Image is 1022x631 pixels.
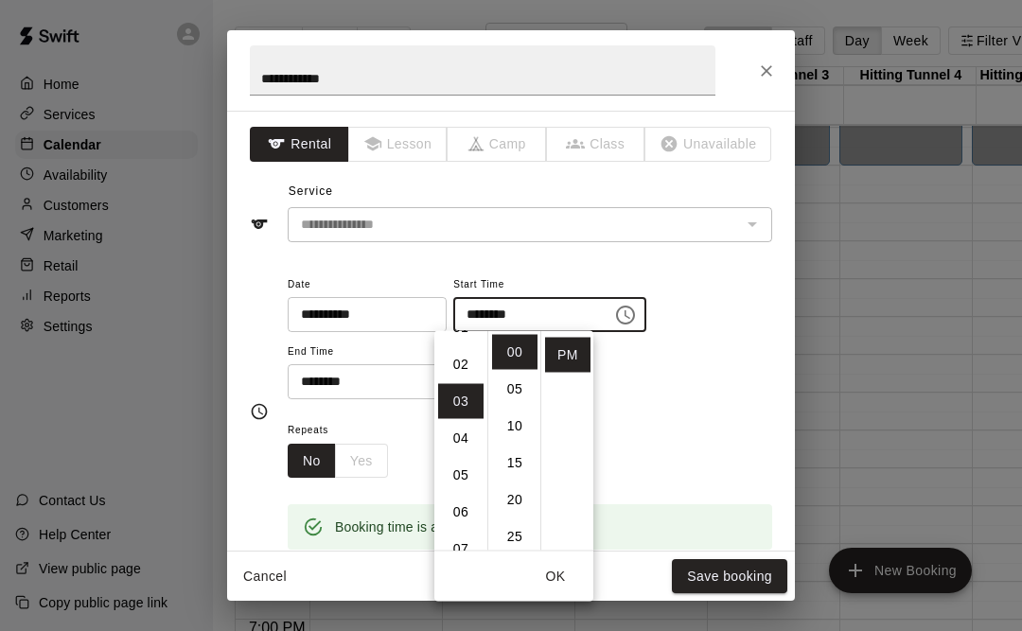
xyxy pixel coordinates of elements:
[749,54,784,88] button: Close
[438,458,484,493] li: 5 hours
[289,184,333,198] span: Service
[288,272,447,298] span: Date
[453,272,646,298] span: Start Time
[288,207,772,242] div: The service of an existing booking cannot be changed
[250,215,269,234] svg: Service
[434,331,487,551] ul: Select hours
[438,384,484,419] li: 3 hours
[492,372,537,407] li: 5 minutes
[492,335,537,370] li: 0 minutes
[438,347,484,382] li: 2 hours
[545,338,590,373] li: PM
[235,559,295,594] button: Cancel
[438,421,484,456] li: 4 hours
[540,331,593,551] ul: Select meridiem
[645,127,772,162] span: The type of an existing booking cannot be changed
[492,446,537,481] li: 15 minutes
[448,127,547,162] span: The type of an existing booking cannot be changed
[492,409,537,444] li: 10 minutes
[288,297,433,332] input: Choose date, selected date is Sep 18, 2025
[607,296,644,334] button: Choose time, selected time is 3:00 PM
[525,559,586,594] button: OK
[288,418,403,444] span: Repeats
[672,559,787,594] button: Save booking
[288,444,336,479] button: No
[349,127,449,162] span: The type of an existing booking cannot be changed
[250,402,269,421] svg: Timing
[438,532,484,567] li: 7 hours
[492,519,537,554] li: 25 minutes
[487,331,540,551] ul: Select minutes
[288,340,481,365] span: End Time
[250,127,349,162] button: Rental
[547,127,646,162] span: The type of an existing booking cannot be changed
[492,482,537,517] li: 20 minutes
[438,495,484,530] li: 6 hours
[335,510,485,544] div: Booking time is available
[288,444,388,479] div: outlined button group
